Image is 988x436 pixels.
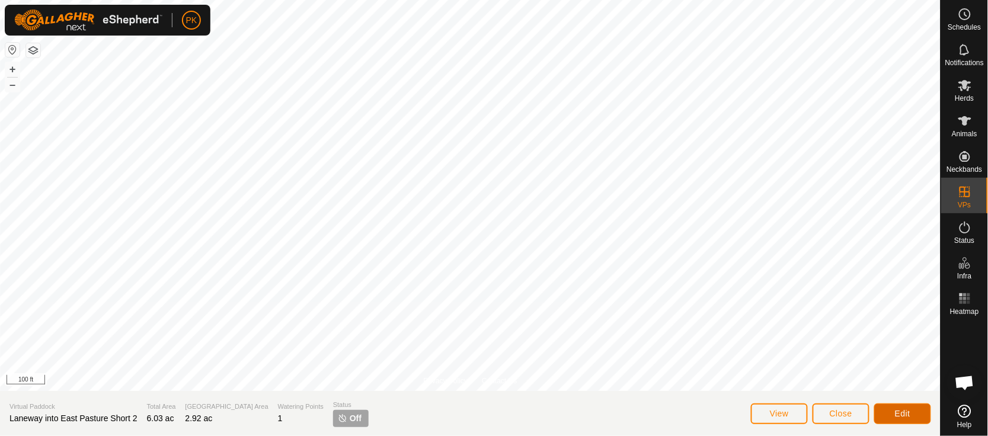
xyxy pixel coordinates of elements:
span: 6.03 ac [147,413,174,423]
span: Status [333,400,369,410]
span: Neckbands [947,166,982,173]
span: Virtual Paddock [9,402,138,412]
button: – [5,78,20,92]
span: [GEOGRAPHIC_DATA] Area [186,402,268,412]
span: Heatmap [950,308,979,315]
button: Map Layers [26,43,40,57]
button: Edit [874,403,931,424]
button: + [5,62,20,76]
span: Schedules [948,24,981,31]
span: Watering Points [278,402,324,412]
span: Edit [895,409,910,418]
a: Open chat [947,365,983,400]
span: VPs [958,201,971,209]
span: Status [954,237,974,244]
span: Animals [952,130,977,137]
span: Total Area [147,402,176,412]
img: Gallagher Logo [14,9,162,31]
span: Infra [957,272,971,280]
a: Help [941,400,988,433]
a: Contact Us [482,376,517,386]
button: Reset Map [5,43,20,57]
span: 1 [278,413,283,423]
span: View [770,409,789,418]
a: Privacy Policy [423,376,468,386]
button: Close [813,403,869,424]
button: View [751,403,808,424]
span: Off [350,412,362,425]
span: Herds [955,95,974,102]
span: Notifications [945,59,984,66]
img: turn-off [338,413,347,423]
span: Help [957,421,972,428]
span: 2.92 ac [186,413,213,423]
span: Close [830,409,852,418]
span: Laneway into East Pasture Short 2 [9,413,138,423]
span: PK [186,14,197,27]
